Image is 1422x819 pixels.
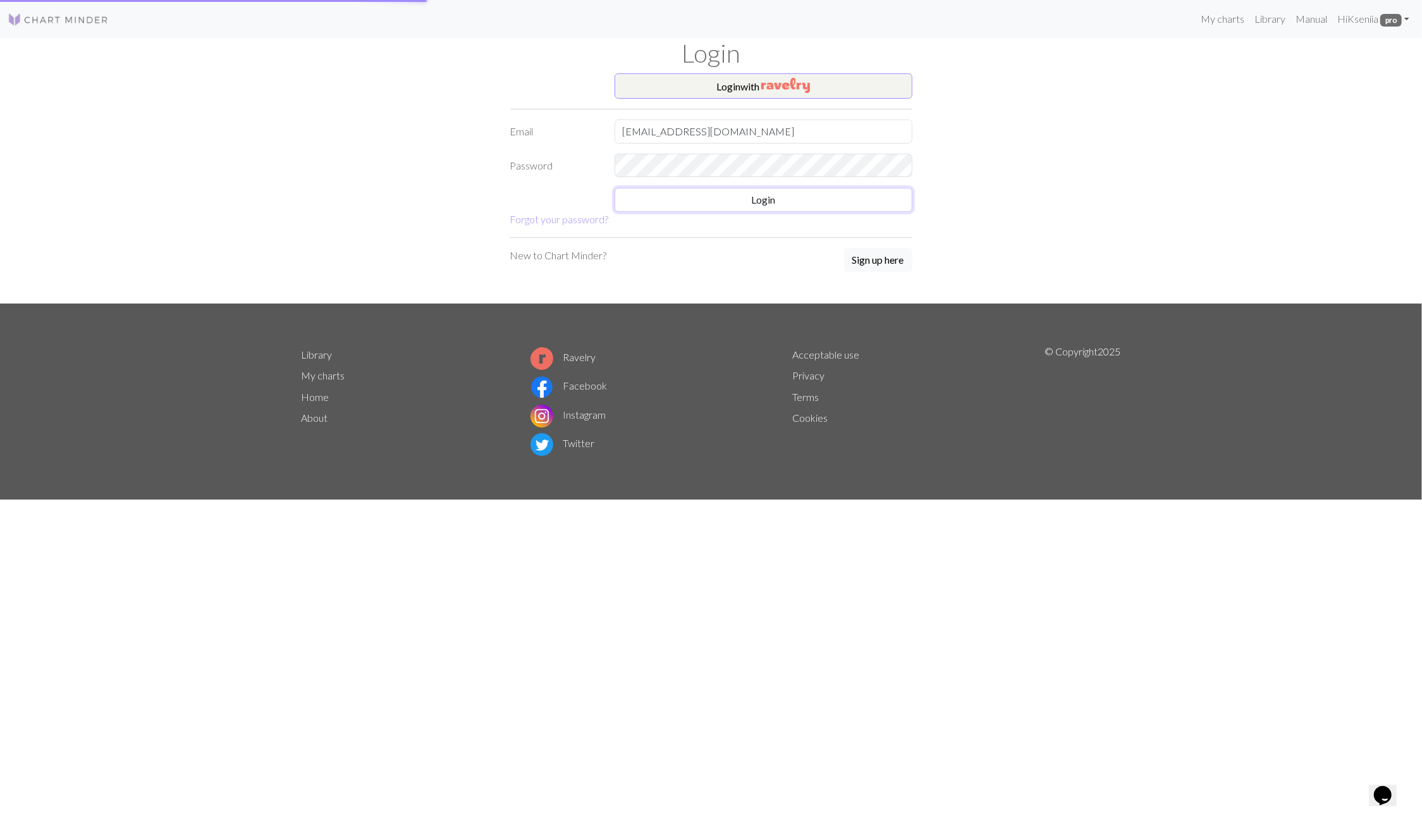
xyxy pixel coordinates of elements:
button: Login [615,188,912,212]
label: Email [503,120,607,144]
a: Forgot your password? [510,213,609,225]
a: Ravelry [530,351,596,363]
img: Ravelry logo [530,347,553,370]
img: Twitter logo [530,433,553,456]
img: Facebook logo [530,376,553,398]
p: © Copyright 2025 [1045,344,1121,459]
a: Library [302,348,333,360]
a: Twitter [530,437,595,449]
button: Sign up here [844,248,912,272]
a: My charts [1196,6,1249,32]
a: Manual [1290,6,1332,32]
a: Home [302,391,329,403]
a: My charts [302,369,345,381]
a: Instagram [530,409,606,421]
a: Sign up here [844,248,912,273]
a: Acceptable use [793,348,860,360]
button: Loginwith [615,73,912,99]
img: Ravelry [761,78,810,93]
img: Instagram logo [530,405,553,428]
img: Logo [8,12,109,27]
label: Password [503,154,607,178]
a: Facebook [530,379,608,391]
span: pro [1380,14,1402,27]
a: Cookies [793,412,828,424]
p: New to Chart Minder? [510,248,607,263]
iframe: chat widget [1369,768,1409,806]
a: Privacy [793,369,825,381]
a: Library [1249,6,1290,32]
a: About [302,412,328,424]
a: Terms [793,391,819,403]
h1: Login [294,38,1129,68]
a: HiKseniia pro [1332,6,1414,32]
